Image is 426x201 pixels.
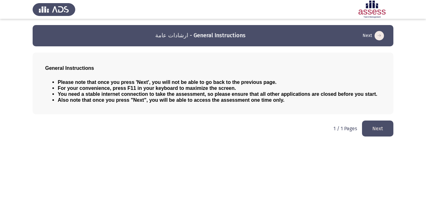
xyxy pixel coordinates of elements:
[351,1,393,18] img: Assessment logo of ASSESS Employability - EBI
[333,126,357,131] p: 1 / 1 Pages
[362,121,393,137] button: load next page
[33,1,75,18] img: Assess Talent Management logo
[361,31,386,41] button: load next page
[58,80,277,85] span: Please note that once you press 'Next', you will not be able to go back to the previous page.
[155,32,246,39] h3: ارشادات عامة - General Instructions
[45,65,94,71] span: General Instructions
[58,85,236,91] span: For your convenience, press F11 in your keyboard to maximize the screen.
[58,97,285,103] span: Also note that once you press "Next", you will be able to access the assessment one time only.
[58,91,377,97] span: You need a stable internet connection to take the assessment, so please ensure that all other app...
